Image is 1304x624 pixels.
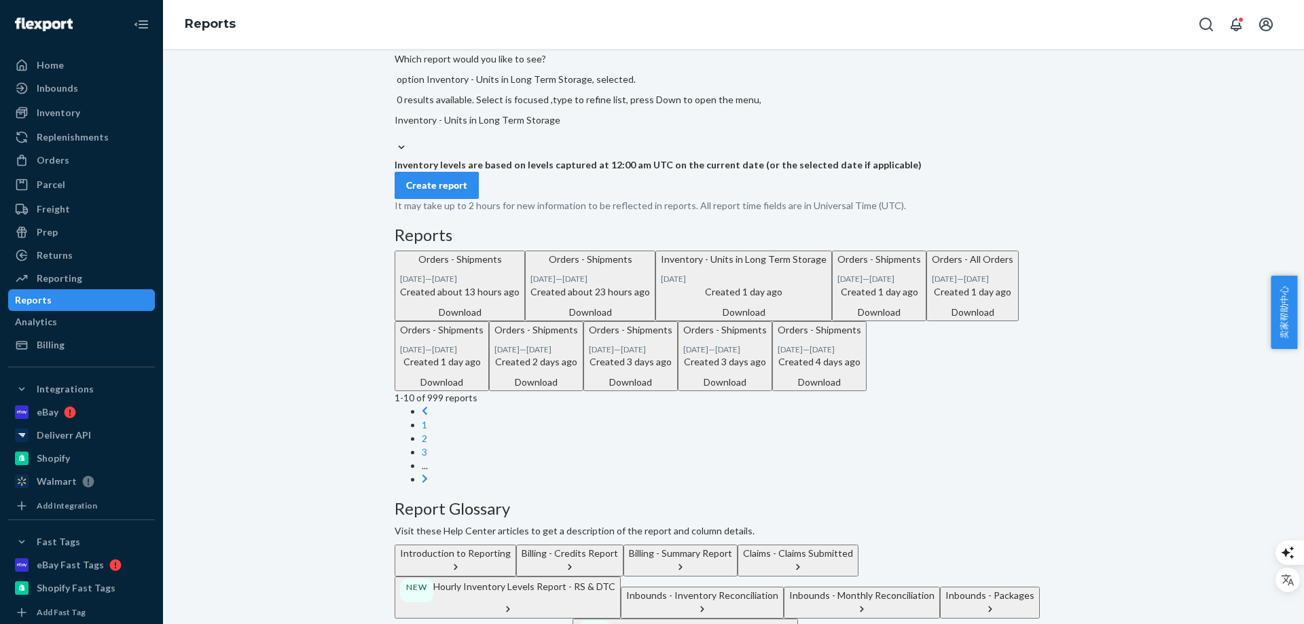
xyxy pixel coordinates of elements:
[945,589,1034,602] div: Inbounds - Packages
[400,375,484,389] div: Download
[8,471,155,492] a: Walmart
[589,323,672,337] p: Orders - Shipments
[589,344,672,355] p: —
[522,547,618,560] div: Billing - Credits Report
[683,344,767,355] p: —
[37,272,82,285] div: Reporting
[395,545,516,576] button: Introduction to Reporting
[128,11,155,38] button: Close Navigation
[583,321,678,391] button: Orders - Shipments[DATE]—[DATE]Created 3 days agoDownload
[837,273,921,285] p: —
[37,405,58,419] div: eBay
[37,81,78,95] div: Inbounds
[406,179,467,192] div: Create report
[395,93,761,107] p: 0 results available. Select is focused ,type to refine list, press Down to open the menu,
[778,375,861,389] div: Download
[395,576,621,619] button: NEWHourly Inventory Levels Report - RS & DTC
[37,178,65,191] div: Parcel
[400,273,520,285] p: —
[15,315,57,329] div: Analytics
[8,126,155,148] a: Replenishments
[395,52,1072,66] p: Which report would you like to see?
[778,323,861,337] p: Orders - Shipments
[395,172,479,199] button: Create report
[589,375,672,389] div: Download
[395,500,1072,517] h3: Report Glossary
[661,285,827,299] p: Created 1 day ago
[8,289,155,311] a: Reports
[37,500,97,511] div: Add Integration
[37,106,80,120] div: Inventory
[629,547,732,560] div: Billing - Summary Report
[683,323,767,337] p: Orders - Shipments
[8,198,155,220] a: Freight
[400,274,425,284] time: [DATE]
[772,321,867,391] button: Orders - Shipments[DATE]—[DATE]Created 4 days agoDownload
[1271,276,1297,349] button: 卖家帮助中心
[37,535,80,549] div: Fast Tags
[530,274,556,284] time: [DATE]
[1193,11,1220,38] button: Open Search Box
[526,344,551,354] time: [DATE]
[789,589,935,602] div: Inbounds - Monthly Reconciliation
[832,251,926,320] button: Orders - Shipments[DATE]—[DATE]Created 1 day agoDownload
[174,5,247,44] ol: breadcrumbs
[683,375,767,389] div: Download
[837,274,863,284] time: [DATE]
[940,587,1040,619] button: Inbounds - Packages
[661,253,827,266] p: Inventory - Units in Long Term Storage
[37,452,70,465] div: Shopify
[8,378,155,400] button: Integrations
[530,273,650,285] p: —
[562,274,587,284] time: [DATE]
[8,498,155,514] a: Add Integration
[837,306,921,319] div: Download
[932,273,1013,285] p: —
[626,589,778,602] div: Inbounds - Inventory Reconciliation
[8,244,155,266] a: Returns
[406,581,427,593] p: NEW
[1252,11,1280,38] button: Open account menu
[589,344,614,354] time: [DATE]
[964,274,989,284] time: [DATE]
[655,251,832,320] button: Inventory - Units in Long Term Storage[DATE]Created 1 day agoDownload
[869,274,894,284] time: [DATE]
[8,447,155,469] a: Shopify
[37,382,94,396] div: Integrations
[400,344,484,355] p: —
[683,355,767,369] p: Created 3 days ago
[516,545,623,576] button: Billing - Credits Report
[8,149,155,171] a: Orders
[661,274,686,284] time: [DATE]
[778,344,803,354] time: [DATE]
[494,355,578,369] p: Created 2 days ago
[8,77,155,99] a: Inbounds
[661,306,827,319] div: Download
[8,401,155,423] a: eBay
[494,323,578,337] p: Orders - Shipments
[778,355,861,369] p: Created 4 days ago
[400,344,425,354] time: [DATE]
[395,226,1072,244] h3: Reports
[525,251,655,320] button: Orders - Shipments[DATE]—[DATE]Created about 23 hours agoDownload
[432,274,457,284] time: [DATE]
[810,344,835,354] time: [DATE]
[8,531,155,553] button: Fast Tags
[400,285,520,299] p: Created about 13 hours ago
[589,355,672,369] p: Created 3 days ago
[8,174,155,196] a: Parcel
[395,158,1072,172] p: Inventory levels are based on levels captured at 12:00 am UTC on the current date (or the selecte...
[1222,11,1250,38] button: Open notifications
[8,424,155,446] a: Deliverr API
[8,54,155,76] a: Home
[8,554,155,576] a: eBay Fast Tags
[422,459,1072,473] li: ...
[432,344,457,354] time: [DATE]
[37,428,91,442] div: Deliverr API
[395,251,525,320] button: Orders - Shipments[DATE]—[DATE]Created about 13 hours agoDownload
[395,392,477,403] span: 1 - 10 of 999 reports
[8,268,155,289] a: Reporting
[683,344,708,354] time: [DATE]
[37,606,86,618] div: Add Fast Tag
[422,433,427,444] a: Page 2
